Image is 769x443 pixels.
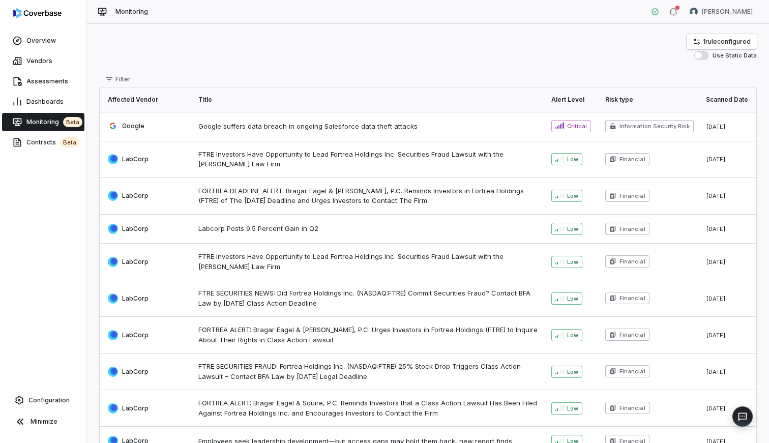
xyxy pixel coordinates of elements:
[198,150,539,169] span: FTRE Investors Have Opportunity to Lead Fortrea Holdings Inc. Securities Fraud Lawsuit with the [...
[4,391,82,409] a: Configuration
[706,225,726,232] span: [DATE]
[567,294,578,303] span: Low
[694,51,708,60] button: Use Static Data
[619,257,645,265] span: Financial
[619,404,645,412] span: Financial
[567,122,587,130] span: Critical
[198,398,539,418] span: FORTREA ALERT: Bragar Eagel & Squire, P.C. Reminds Investors that a Class Action Lawsuit Has Been...
[687,34,757,49] a: 1ruleconfigured
[115,75,131,83] span: Filter
[122,122,144,130] span: Google
[122,155,149,163] span: LabCorp
[122,225,149,233] span: LabCorp
[26,98,64,106] span: Dashboards
[545,87,599,112] th: Alert Level
[31,418,57,426] span: Minimize
[122,294,149,303] span: LabCorp
[192,87,545,112] th: Title
[26,117,82,127] span: Monitoring
[198,252,539,272] span: FTRE Investors Have Opportunity to Lead Fortrea Holdings Inc. Securities Fraud Lawsuit with the [...
[567,368,578,376] span: Low
[122,192,149,200] span: LabCorp
[567,225,578,233] span: Low
[4,411,82,432] button: Minimize
[706,405,726,412] span: [DATE]
[198,186,539,206] span: FORTREA DEADLINE ALERT: Bragar Eagel & [PERSON_NAME], P.C. Reminds Investors in Fortrea Holdings ...
[26,57,52,65] span: Vendors
[706,332,726,339] span: [DATE]
[198,122,539,132] span: Google suffers data breach in ongoing Salesforce data theft attacks
[2,52,84,70] a: Vendors
[63,117,82,127] span: beta
[702,8,753,16] span: [PERSON_NAME]
[706,258,726,265] span: [DATE]
[567,155,578,163] span: Low
[690,8,698,16] img: Tom Jodoin avatar
[619,122,690,130] span: Information Security Risk
[700,87,756,112] th: Scanned Date
[706,192,726,199] span: [DATE]
[13,8,62,18] img: Coverbase logo
[706,156,726,163] span: [DATE]
[122,368,149,376] span: LabCorp
[60,137,79,147] span: beta
[619,225,645,233] span: Financial
[198,288,539,308] span: FTRE SECURITIES NEWS: Did Fortrea Holdings Inc. (NASDAQ:FTRE) Commit Securities Fraud? Contact BF...
[703,38,751,46] span: 1 rule configured
[567,192,578,200] span: Low
[122,331,149,339] span: LabCorp
[198,325,539,345] span: FORTREA ALERT: Bragar Eagel & [PERSON_NAME], P.C. Urges Investors in Fortrea Holdings (FTRE) to I...
[567,258,578,266] span: Low
[619,155,645,163] span: Financial
[706,295,726,302] span: [DATE]
[619,192,645,200] span: Financial
[26,77,68,85] span: Assessments
[198,362,539,381] span: FTRE SECURITIES FRAUD: Fortrea Holdings Inc. (NASDAQ:FTRE) 25% Stock Drop Triggers Class Action L...
[706,123,726,130] span: [DATE]
[2,93,84,111] a: Dashboards
[26,137,79,147] span: Contracts
[684,4,759,19] button: Tom Jodoin avatar[PERSON_NAME]
[26,37,56,45] span: Overview
[198,224,539,234] span: Labcorp Posts 9.5 Percent Gain in Q2
[115,8,148,16] span: Monitoring
[567,331,578,339] span: Low
[99,72,137,87] button: Filter
[619,367,645,375] span: Financial
[122,404,149,412] span: LabCorp
[713,52,757,60] span: Use Static Data
[706,368,726,375] span: [DATE]
[2,133,84,152] a: Contractsbeta
[122,258,149,266] span: LabCorp
[567,404,578,412] span: Low
[2,72,84,91] a: Assessments
[619,331,645,339] span: Financial
[28,396,70,404] span: Configuration
[599,87,700,112] th: Risk type
[2,113,84,131] a: Monitoringbeta
[619,294,645,302] span: Financial
[100,87,192,112] th: Affected Vendor
[2,32,84,50] a: Overview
